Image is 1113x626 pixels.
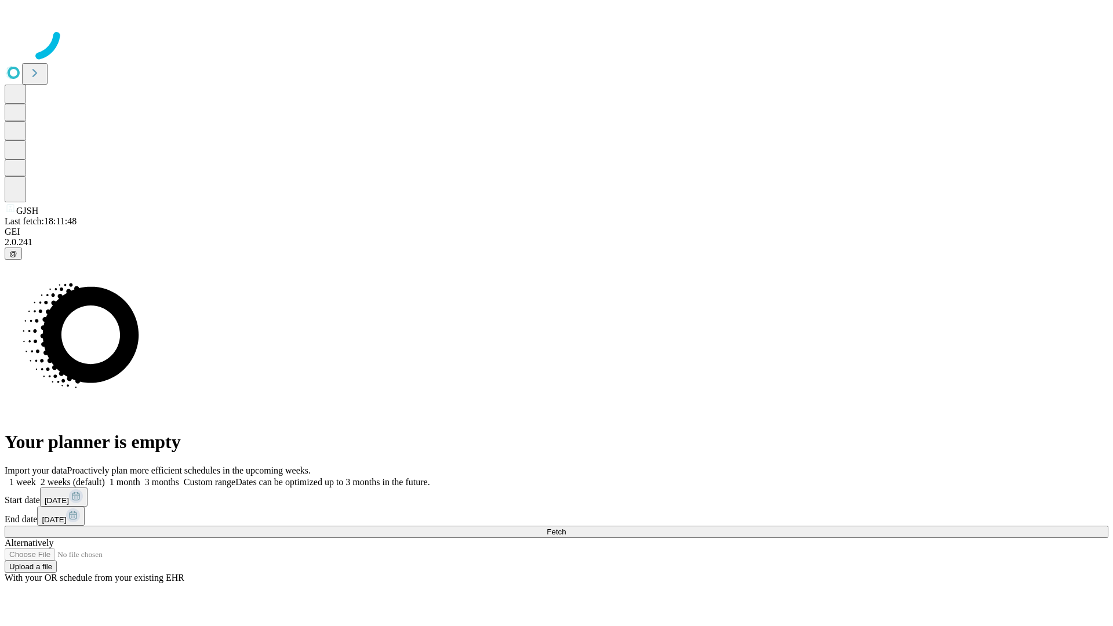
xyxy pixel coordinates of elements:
[5,538,53,548] span: Alternatively
[5,487,1108,507] div: Start date
[40,487,88,507] button: [DATE]
[5,465,67,475] span: Import your data
[5,573,184,583] span: With your OR schedule from your existing EHR
[5,507,1108,526] div: End date
[5,216,77,226] span: Last fetch: 18:11:48
[41,477,105,487] span: 2 weeks (default)
[9,249,17,258] span: @
[9,477,36,487] span: 1 week
[5,431,1108,453] h1: Your planner is empty
[5,237,1108,248] div: 2.0.241
[5,526,1108,538] button: Fetch
[145,477,179,487] span: 3 months
[67,465,311,475] span: Proactively plan more efficient schedules in the upcoming weeks.
[5,248,22,260] button: @
[16,206,38,216] span: GJSH
[184,477,235,487] span: Custom range
[235,477,430,487] span: Dates can be optimized up to 3 months in the future.
[5,227,1108,237] div: GEI
[110,477,140,487] span: 1 month
[547,527,566,536] span: Fetch
[37,507,85,526] button: [DATE]
[5,561,57,573] button: Upload a file
[45,496,69,505] span: [DATE]
[42,515,66,524] span: [DATE]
